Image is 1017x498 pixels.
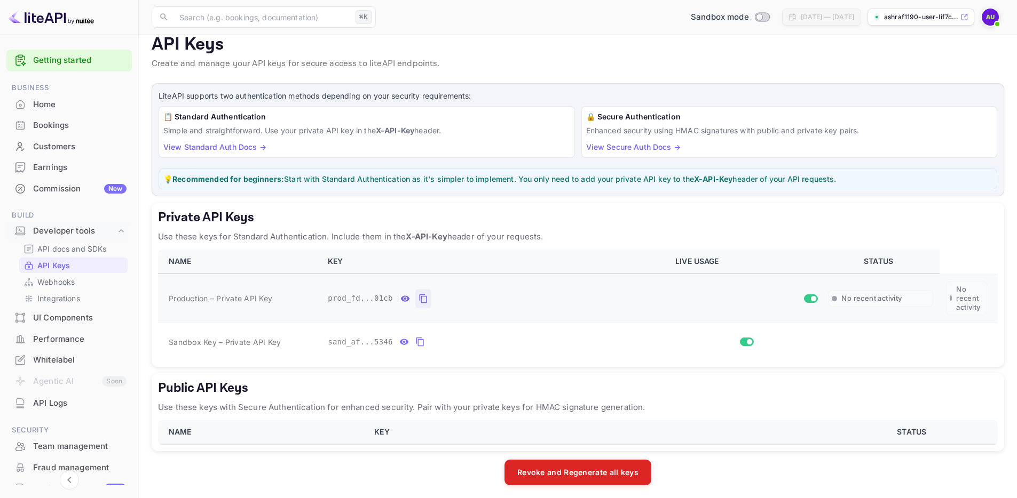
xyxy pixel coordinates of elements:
[169,338,281,347] span: Sandbox Key – Private API Key
[6,350,132,370] a: Whitelabel
[6,136,132,156] a: Customers
[33,99,127,111] div: Home
[158,380,998,397] h5: Public API Keys
[6,393,132,414] div: API Logs
[6,94,132,115] div: Home
[33,54,127,67] a: Getting started
[6,179,132,198] a: CommissionNew
[158,209,998,226] h5: Private API Keys
[586,111,993,123] h6: 🔒 Secure Authentication
[6,222,132,240] div: Developer tools
[6,436,132,457] div: Team management
[33,141,127,153] div: Customers
[6,157,132,178] div: Earnings
[23,293,123,304] a: Integrations
[19,258,128,273] div: API Keys
[33,119,127,132] div: Bookings
[6,82,132,94] span: Business
[6,136,132,157] div: Customers
[6,457,132,478] div: Fraud management
[19,241,128,256] div: API docs and SDKs
[33,354,127,366] div: Whitelabel
[33,440,127,453] div: Team management
[37,243,107,254] p: API docs and SDKs
[6,350,132,371] div: Whitelabel
[6,424,132,436] span: Security
[172,174,284,183] strong: Recommended for beginners:
[33,312,127,324] div: UI Components
[328,293,393,304] span: prod_fd...01cb
[37,260,70,271] p: API Keys
[356,10,372,24] div: ⌘K
[6,94,132,114] a: Home
[6,157,132,177] a: Earnings
[169,293,272,304] span: Production – Private API Key
[163,142,266,151] a: View Standard Auth Docs →
[6,478,132,498] a: Audit logsNew
[33,483,127,495] div: Audit logs
[37,276,75,287] p: Webhooks
[368,420,830,444] th: KEY
[33,225,116,237] div: Developer tools
[23,243,123,254] a: API docs and SDKs
[669,250,822,274] th: LIVE USAGE
[33,162,127,174] div: Earnings
[33,183,127,195] div: Commission
[19,274,128,290] div: Webhooks
[104,484,127,493] div: New
[163,125,570,136] p: Simple and straightforward. Use your private API key in the header.
[6,115,132,136] div: Bookings
[586,125,993,136] p: Enhanced security using HMAC signatures with public and private key pairs.
[830,420,998,444] th: STATUS
[6,179,132,199] div: CommissionNew
[822,250,939,274] th: STATUS
[6,436,132,456] a: Team management
[158,420,998,445] table: public api keys table
[37,293,80,304] p: Integrations
[33,397,127,409] div: API Logs
[158,401,998,414] p: Use these keys with Secure Authentication for enhanced security. Pair with your private keys for ...
[6,457,132,477] a: Fraud management
[158,250,998,360] table: private api keys table
[586,142,681,151] a: View Secure Auth Docs →
[152,34,1004,55] p: API Keys
[163,173,992,184] p: 💡 Start with Standard Authentication as it's simpler to implement. You only need to add your priv...
[321,250,669,274] th: KEY
[33,333,127,346] div: Performance
[6,308,132,328] div: UI Components
[801,12,854,22] div: [DATE] — [DATE]
[23,260,123,271] a: API Keys
[104,184,127,194] div: New
[163,111,570,123] h6: 📋 Standard Authentication
[158,420,368,444] th: NAME
[9,9,94,26] img: LiteAPI logo
[158,230,998,243] p: Use these keys for Standard Authentication. Include them in the header of your requests.
[6,210,132,221] span: Build
[6,50,132,71] div: Getting started
[33,462,127,474] div: Fraud management
[6,115,132,135] a: Bookings
[691,11,749,23] span: Sandbox mode
[23,276,123,287] a: Webhooks
[6,393,132,413] a: API Logs
[6,329,132,350] div: Performance
[328,336,393,348] span: sand_af...5346
[60,470,79,489] button: Collapse navigation
[504,460,651,485] button: Revoke and Regenerate all keys
[406,231,447,242] strong: X-API-Key
[6,308,132,327] a: UI Components
[376,126,414,135] strong: X-API-Key
[841,294,902,303] span: No recent activity
[19,291,128,306] div: Integrations
[687,11,774,23] div: Switch to Production mode
[173,6,351,28] input: Search (e.g. bookings, documentation)
[956,285,983,311] span: No recent activity
[152,58,1004,70] p: Create and manage your API keys for secure access to liteAPI endpoints.
[884,12,958,22] p: ashraf1190-user-lif7c....
[694,174,732,183] strong: X-API-Key
[159,90,997,102] p: LiteAPI supports two authentication methods depending on your security requirements:
[6,329,132,349] a: Performance
[158,250,321,274] th: NAME
[982,9,999,26] img: Ashraf1190 User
